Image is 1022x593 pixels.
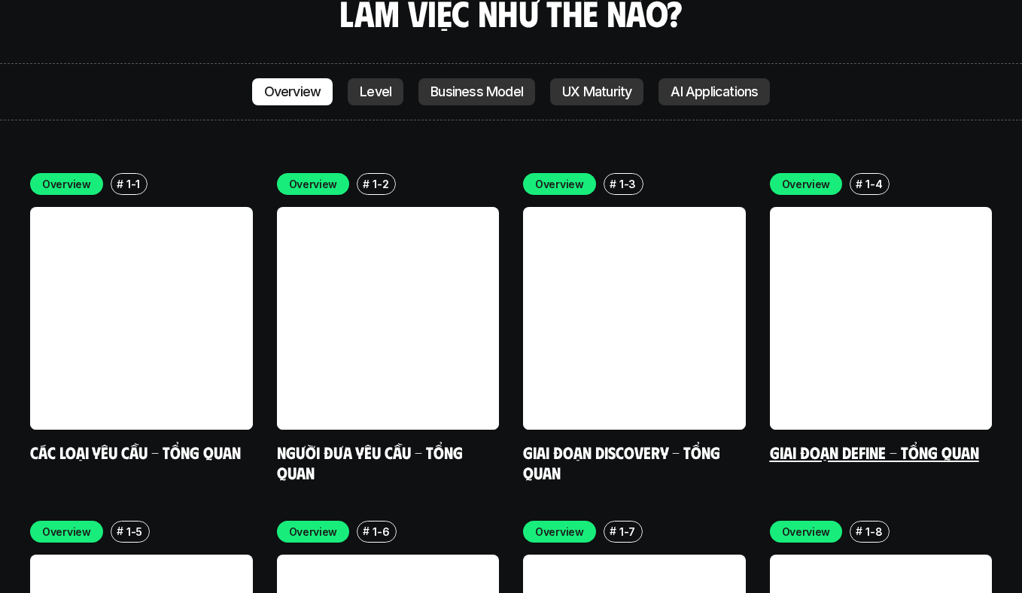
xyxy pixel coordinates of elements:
[856,525,862,537] h6: #
[117,525,123,537] h6: #
[126,524,142,540] p: 1-5
[619,524,635,540] p: 1-7
[363,178,370,190] h6: #
[42,176,91,192] p: Overview
[418,78,535,105] a: Business Model
[856,178,862,190] h6: #
[610,178,616,190] h6: #
[619,176,636,192] p: 1-3
[289,176,338,192] p: Overview
[550,78,643,105] a: UX Maturity
[782,176,831,192] p: Overview
[535,176,584,192] p: Overview
[770,442,979,462] a: Giai đoạn Define - Tổng quan
[659,78,770,105] a: AI Applications
[252,78,333,105] a: Overview
[562,84,631,99] p: UX Maturity
[126,176,140,192] p: 1-1
[373,176,388,192] p: 1-2
[535,524,584,540] p: Overview
[42,524,91,540] p: Overview
[523,442,724,483] a: Giai đoạn Discovery - Tổng quan
[360,84,391,99] p: Level
[671,84,758,99] p: AI Applications
[782,524,831,540] p: Overview
[865,524,882,540] p: 1-8
[865,176,882,192] p: 1-4
[363,525,370,537] h6: #
[430,84,523,99] p: Business Model
[289,524,338,540] p: Overview
[277,442,467,483] a: Người đưa yêu cầu - Tổng quan
[610,525,616,537] h6: #
[348,78,403,105] a: Level
[264,84,321,99] p: Overview
[117,178,123,190] h6: #
[373,524,389,540] p: 1-6
[30,442,241,462] a: Các loại yêu cầu - Tổng quan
